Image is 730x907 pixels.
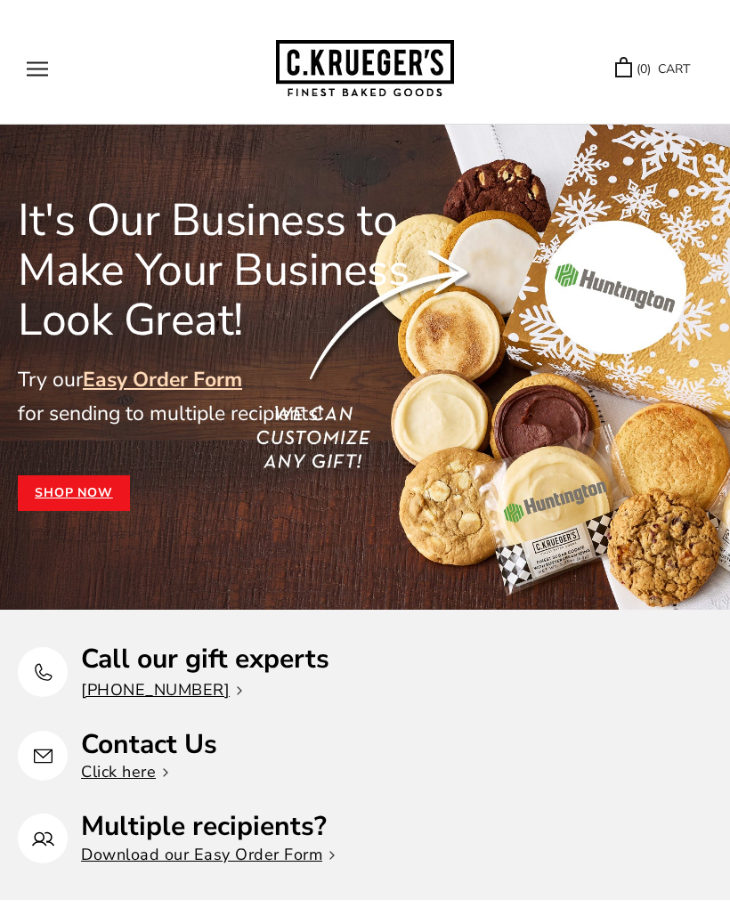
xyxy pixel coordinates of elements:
[32,745,54,767] img: Contact Us
[81,679,242,700] a: [PHONE_NUMBER]
[81,645,329,673] p: Call our gift experts
[18,363,436,431] p: Try our for sending to multiple recipients!
[18,475,130,511] a: Shop Now
[615,59,690,79] a: (0) CART
[83,366,242,393] a: Easy Order Form
[32,661,54,684] img: Call our gift experts
[18,196,436,345] h1: It's Our Business to Make Your Business Look Great!
[32,828,54,850] img: Multiple recipients?
[81,761,168,782] a: Click here
[81,813,335,840] p: Multiple recipients?
[81,844,335,865] a: Download our Easy Order Form
[27,61,48,77] button: Open navigation
[81,731,217,758] p: Contact Us
[276,40,454,98] img: C.KRUEGER'S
